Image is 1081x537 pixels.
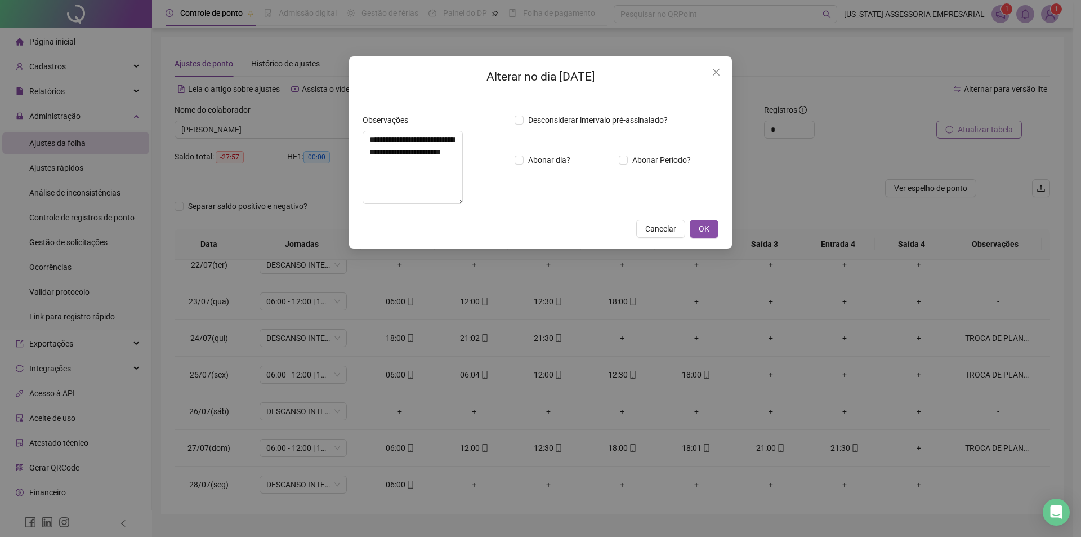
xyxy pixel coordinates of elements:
h2: Alterar no dia [DATE] [363,68,718,86]
button: OK [690,220,718,238]
button: Close [707,63,725,81]
span: OK [699,223,709,235]
div: Open Intercom Messenger [1043,499,1070,526]
span: Abonar Período? [628,154,695,166]
span: Cancelar [645,223,676,235]
span: close [712,68,721,77]
span: Desconsiderar intervalo pré-assinalado? [524,114,672,126]
label: Observações [363,114,416,126]
button: Cancelar [636,220,685,238]
span: Abonar dia? [524,154,575,166]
